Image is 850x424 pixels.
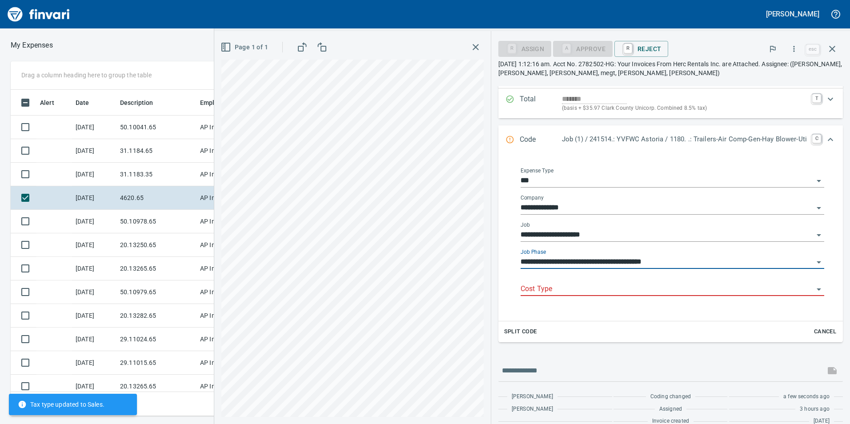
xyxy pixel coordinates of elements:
button: Flag [763,39,782,59]
td: [DATE] [72,163,116,186]
label: Expense Type [521,168,553,173]
p: [DATE] 1:12:16 am. Acct No. 2782502-HG: Your Invoices From Herc Rentals Inc. are Attached. Assign... [498,60,843,77]
a: C [812,134,821,143]
span: This records your message into the invoice and notifies anyone mentioned [822,360,843,381]
td: 20.13265.65 [116,257,196,280]
span: Employee [200,97,240,108]
span: Cancel [813,327,837,337]
span: 3 hours ago [800,405,830,414]
td: [DATE] [72,210,116,233]
td: AP Invoices [196,210,263,233]
a: esc [806,44,819,54]
td: 29.11024.65 [116,328,196,351]
td: AP Invoices [196,351,263,375]
td: [DATE] [72,116,116,139]
button: Open [813,283,825,296]
td: 50.10041.65 [116,116,196,139]
td: AP Invoices [196,233,263,257]
span: Assigned [659,405,682,414]
p: My Expenses [11,40,53,51]
span: Employee [200,97,229,108]
td: 20.13265.65 [116,375,196,398]
div: Expand [498,155,843,342]
button: Cancel [811,325,839,339]
span: Coding changed [650,392,691,401]
button: Open [813,175,825,187]
td: 20.13282.65 [116,304,196,328]
td: [DATE] [72,139,116,163]
td: 50.10978.65 [116,210,196,233]
span: Close invoice [804,38,843,60]
span: Date [76,97,89,108]
td: 4620.65 [116,186,196,210]
p: Drag a column heading here to group the table [21,71,152,80]
span: [PERSON_NAME] [512,392,553,401]
nav: breadcrumb [11,40,53,51]
td: [DATE] [72,186,116,210]
span: Split Code [504,327,537,337]
button: Page 1 of 1 [219,39,272,56]
button: [PERSON_NAME] [764,7,822,21]
td: [DATE] [72,328,116,351]
a: R [624,44,632,53]
td: AP Invoices [196,163,263,186]
td: [DATE] [72,280,116,304]
span: Tax type updated to Sales. [18,400,104,409]
span: Alert [40,97,54,108]
td: AP Invoices [196,139,263,163]
label: Job [521,222,530,228]
td: AP Invoices [196,116,263,139]
td: AP Invoices [196,304,263,328]
span: Reject [621,41,661,56]
button: Open [813,229,825,241]
div: Expand [498,125,843,155]
td: 29.11015.65 [116,351,196,375]
span: Description [120,97,165,108]
td: [DATE] [72,351,116,375]
span: Page 1 of 1 [222,42,268,53]
button: Split Code [502,325,539,339]
a: T [812,94,821,103]
div: Expand [498,88,843,118]
td: [DATE] [72,233,116,257]
p: (basis + $35.97 Clark County Unicorp. Combined 8.5% tax) [562,104,807,113]
span: a few seconds ago [783,392,830,401]
p: Job (1) / 241514.: YVFWC Astoria / 1180. .: Trailers-Air Comp-Gen-Hay Blower-Uti [562,134,807,144]
span: Alert [40,97,66,108]
td: [DATE] [72,257,116,280]
td: 20.13250.65 [116,233,196,257]
td: [DATE] [72,375,116,398]
button: Open [813,202,825,214]
button: Open [813,256,825,268]
td: 31.1183.35 [116,163,196,186]
p: Total [520,94,562,113]
td: AP Invoices [196,280,263,304]
label: Company [521,195,544,200]
div: Cost Type required [553,44,613,52]
span: Description [120,97,153,108]
span: [PERSON_NAME] [512,405,553,414]
td: 50.10979.65 [116,280,196,304]
td: AP Invoices [196,257,263,280]
label: Job Phase [521,249,546,255]
td: AP Invoices [196,375,263,398]
span: Date [76,97,101,108]
img: Finvari [5,4,72,25]
td: AP Invoices [196,328,263,351]
p: Code [520,134,562,146]
div: Assign [498,44,551,52]
td: AP Invoices [196,186,263,210]
td: 31.1184.65 [116,139,196,163]
h5: [PERSON_NAME] [766,9,819,19]
button: RReject [614,41,668,57]
td: [DATE] [72,304,116,328]
button: More [784,39,804,59]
